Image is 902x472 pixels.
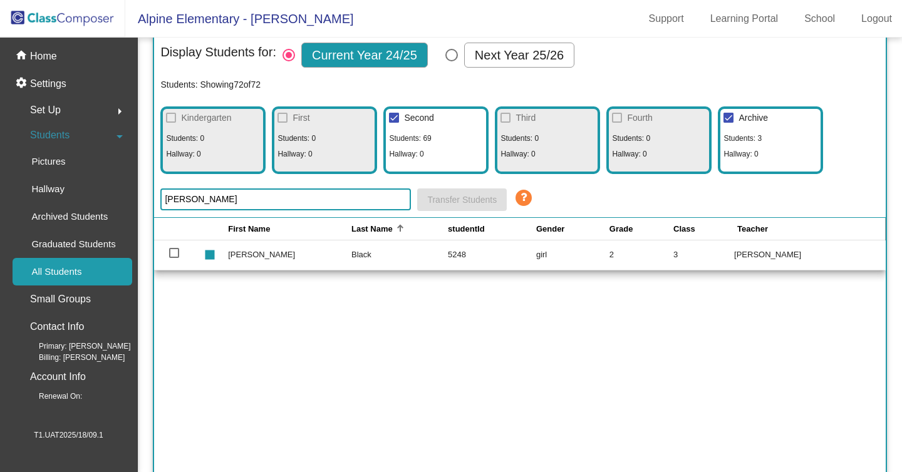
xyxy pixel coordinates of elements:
span: Hallway: 0 [166,148,200,160]
mat-icon: arrow_drop_down [112,129,127,144]
mat-icon: settings [15,76,30,91]
span: Students: 0 [500,132,539,145]
span: Alpine Elementary - [PERSON_NAME] [125,9,354,29]
a: Logout [851,9,902,29]
span: First [293,113,309,123]
p: Display Students for: [160,43,276,61]
div: Class [673,223,695,235]
div: First Name [228,223,270,235]
div: Teacher [737,223,870,235]
span: Students: 0 [277,132,316,145]
td: [PERSON_NAME] [734,240,885,270]
span: Hallway: 0 [500,148,535,160]
div: Class [673,223,734,235]
div: First Name [228,223,351,235]
span: Second [404,113,433,123]
span: Students: 0 [166,132,204,145]
a: Support [639,9,694,29]
a: School [794,9,845,29]
div: Gender [536,223,565,235]
span: Hallway: 0 [277,148,312,160]
div: studentId [448,223,536,235]
p: Contact Info [30,318,84,336]
div: Current Year 24/25 [301,43,428,68]
p: Account Info [30,368,86,386]
span: Hallway: 0 [612,148,646,160]
td: girl [536,240,609,270]
div: Grade [609,223,633,235]
div: Last Name [351,223,448,235]
p: Graduated Students [31,237,115,252]
p: Pictures [31,154,65,169]
p: Home [30,49,57,64]
span: Students: 3 [723,132,762,145]
span: Archive [739,113,768,123]
span: Students: 69 [389,132,431,145]
span: Students: 0 [612,132,650,145]
div: Next Year 25/26 [464,43,574,68]
p: Archived Students [31,209,108,224]
mat-icon: stop [200,242,215,257]
td: 5248 [448,240,536,270]
span: Primary: [PERSON_NAME] [19,341,131,352]
span: Renewal On: [19,391,82,402]
div: Last Name [351,223,393,235]
div: Grade [609,223,673,235]
p: Hallway [31,182,65,197]
mat-icon: arrow_right [112,104,127,119]
span: Kindergarten [181,113,231,123]
button: Transfer Students [417,188,507,211]
span: Billing: [PERSON_NAME] [19,352,125,363]
input: Search... [160,188,411,210]
td: [PERSON_NAME] [228,240,351,270]
span: 72 [251,80,261,90]
p: Settings [30,76,66,91]
span: Hallway: 0 [723,148,758,160]
span: Fourth [627,113,652,123]
mat-radio-group: Select Columns [276,43,574,69]
span: Third [516,113,536,123]
p: All Students [31,264,81,279]
td: Black [351,240,448,270]
p: Small Groups [30,290,91,308]
mat-icon: home [15,49,30,64]
span: Hallway: 0 [389,148,423,160]
div: Teacher [737,223,768,235]
span: Transfer Students [427,195,497,205]
td: 3 [673,240,734,270]
td: 2 [609,240,673,270]
div: Gender [536,223,609,235]
span: 72 [234,80,244,90]
span: Set Up [30,101,61,119]
span: Students [30,126,70,144]
div: studentId [448,223,485,235]
a: Learning Portal [700,9,789,29]
p: Students: Showing of [160,78,261,91]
